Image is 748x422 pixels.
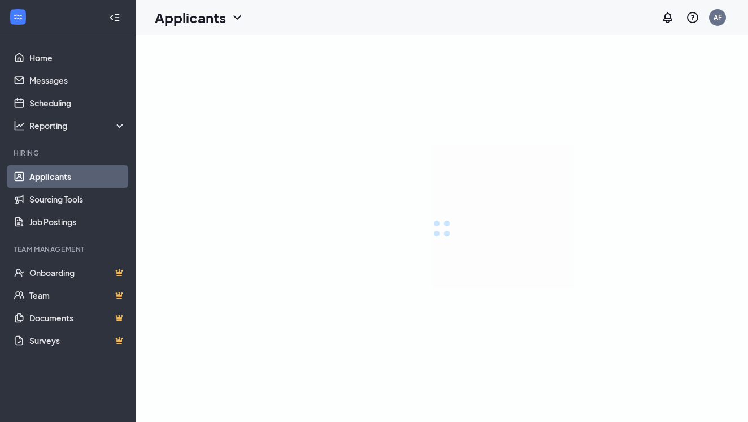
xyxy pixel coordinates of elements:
[12,11,24,23] svg: WorkstreamLogo
[29,188,126,210] a: Sourcing Tools
[29,210,126,233] a: Job Postings
[29,120,127,131] div: Reporting
[155,8,226,27] h1: Applicants
[29,284,126,307] a: TeamCrown
[29,46,126,69] a: Home
[29,165,126,188] a: Applicants
[29,307,126,329] a: DocumentsCrown
[29,329,126,352] a: SurveysCrown
[29,69,126,92] a: Messages
[686,11,699,24] svg: QuestionInfo
[14,148,124,158] div: Hiring
[14,244,124,254] div: Team Management
[29,92,126,114] a: Scheduling
[109,12,120,23] svg: Collapse
[661,11,675,24] svg: Notifications
[29,261,126,284] a: OnboardingCrown
[231,11,244,24] svg: ChevronDown
[14,120,25,131] svg: Analysis
[714,12,722,22] div: AF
